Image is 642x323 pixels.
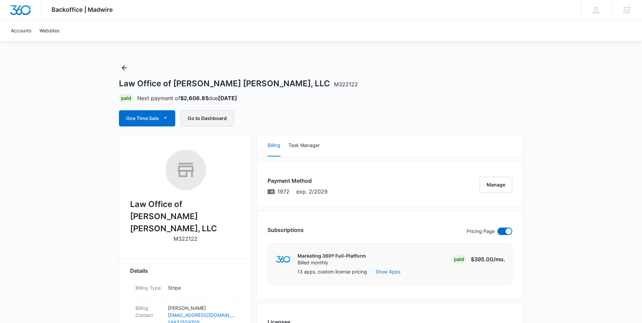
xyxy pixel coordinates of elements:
[298,253,366,259] p: Marketing 360® Full-Platform
[7,20,35,41] a: Accounts
[480,177,512,193] button: Manage
[130,280,241,300] div: Billing TypeStripe
[467,228,495,235] p: Pricing Page
[35,20,63,41] a: Websites
[135,284,162,291] dt: Billing Type
[298,259,366,266] p: Billed monthly
[276,256,291,263] img: marketing360Logo
[168,284,236,291] p: Stripe
[493,256,505,263] span: /mo.
[181,110,234,126] button: Go to Dashboard
[268,226,304,234] h3: Subscriptions
[296,187,328,196] span: exp. 2/2029
[168,304,236,312] p: [PERSON_NAME]
[137,94,237,102] p: Next payment of due
[268,177,328,185] h3: Payment Method
[471,255,505,263] p: $395.00
[288,135,320,156] button: Task Manager
[334,81,358,88] span: M322122
[119,94,133,102] div: Paid
[452,255,466,263] div: Paid
[174,235,197,243] p: M322122
[268,135,280,156] button: Billing
[277,187,289,196] span: Mastercard ending with
[119,62,130,73] button: Back
[135,304,162,319] dt: Billing Contact
[52,6,113,13] span: Backoffice | Madwire
[297,268,367,275] p: 13 apps, custom license pricing
[375,268,400,275] button: Show Apps
[130,198,241,235] h2: Law Office of [PERSON_NAME] [PERSON_NAME], LLC
[119,110,175,126] button: One Time Sale
[168,312,236,319] a: [EMAIL_ADDRESS][DOMAIN_NAME]
[180,95,209,101] strong: $2,606.85
[119,79,358,89] h1: Law Office of [PERSON_NAME] [PERSON_NAME], LLC
[130,267,148,275] span: Details
[218,95,237,101] strong: [DATE]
